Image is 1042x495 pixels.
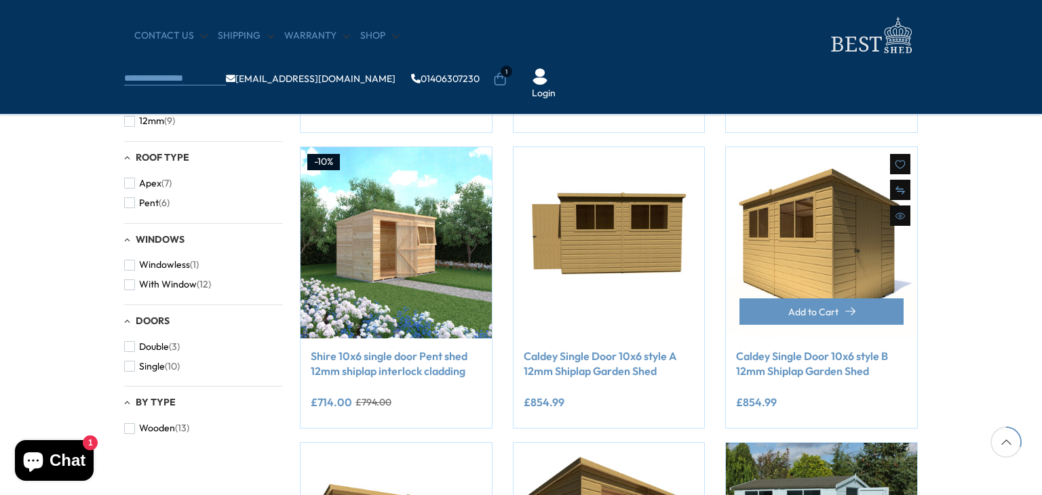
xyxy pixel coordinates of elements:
button: Pent [124,193,170,213]
a: Shire 10x6 single door Pent shed 12mm shiplap interlock cladding [311,349,482,379]
button: Wooden [124,418,189,438]
span: (10) [165,361,180,372]
a: Shipping [218,29,274,43]
img: User Icon [532,68,548,85]
ins: £854.99 [736,397,777,408]
span: (13) [175,422,189,434]
span: By Type [136,396,176,408]
span: Apex [139,178,161,189]
span: Pent [139,197,159,209]
span: Doors [136,315,170,327]
span: 12mm [139,115,164,127]
inbox-online-store-chat: Shopify online store chat [11,440,98,484]
a: [EMAIL_ADDRESS][DOMAIN_NAME] [226,74,395,83]
span: Single [139,361,165,372]
span: 1 [501,66,512,77]
button: Windowless [124,255,199,275]
a: Shop [360,29,399,43]
button: Add to Cart [739,298,904,325]
button: With Window [124,275,211,294]
span: Windowless [139,259,190,271]
img: logo [823,14,918,58]
button: 12mm [124,111,175,131]
span: Wooden [139,422,175,434]
a: Login [532,87,556,100]
span: Windows [136,233,185,245]
span: Double [139,341,169,353]
a: Caldey Single Door 10x6 style B 12mm Shiplap Garden Shed [736,349,907,379]
div: -10% [307,154,340,170]
span: (12) [197,279,211,290]
button: Single [124,357,180,376]
span: Add to Cart [788,307,838,317]
span: (6) [159,197,170,209]
button: Double [124,337,180,357]
a: Caldey Single Door 10x6 style A 12mm Shiplap Garden Shed [524,349,695,379]
span: (3) [169,341,180,353]
span: With Window [139,279,197,290]
button: Apex [124,174,172,193]
a: Warranty [284,29,350,43]
span: (9) [164,115,175,127]
a: 1 [493,73,507,86]
ins: £854.99 [524,397,564,408]
a: 01406307230 [411,74,480,83]
span: Roof Type [136,151,189,163]
del: £794.00 [355,397,391,407]
span: (7) [161,178,172,189]
span: (1) [190,259,199,271]
a: CONTACT US [134,29,208,43]
ins: £714.00 [311,397,352,408]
